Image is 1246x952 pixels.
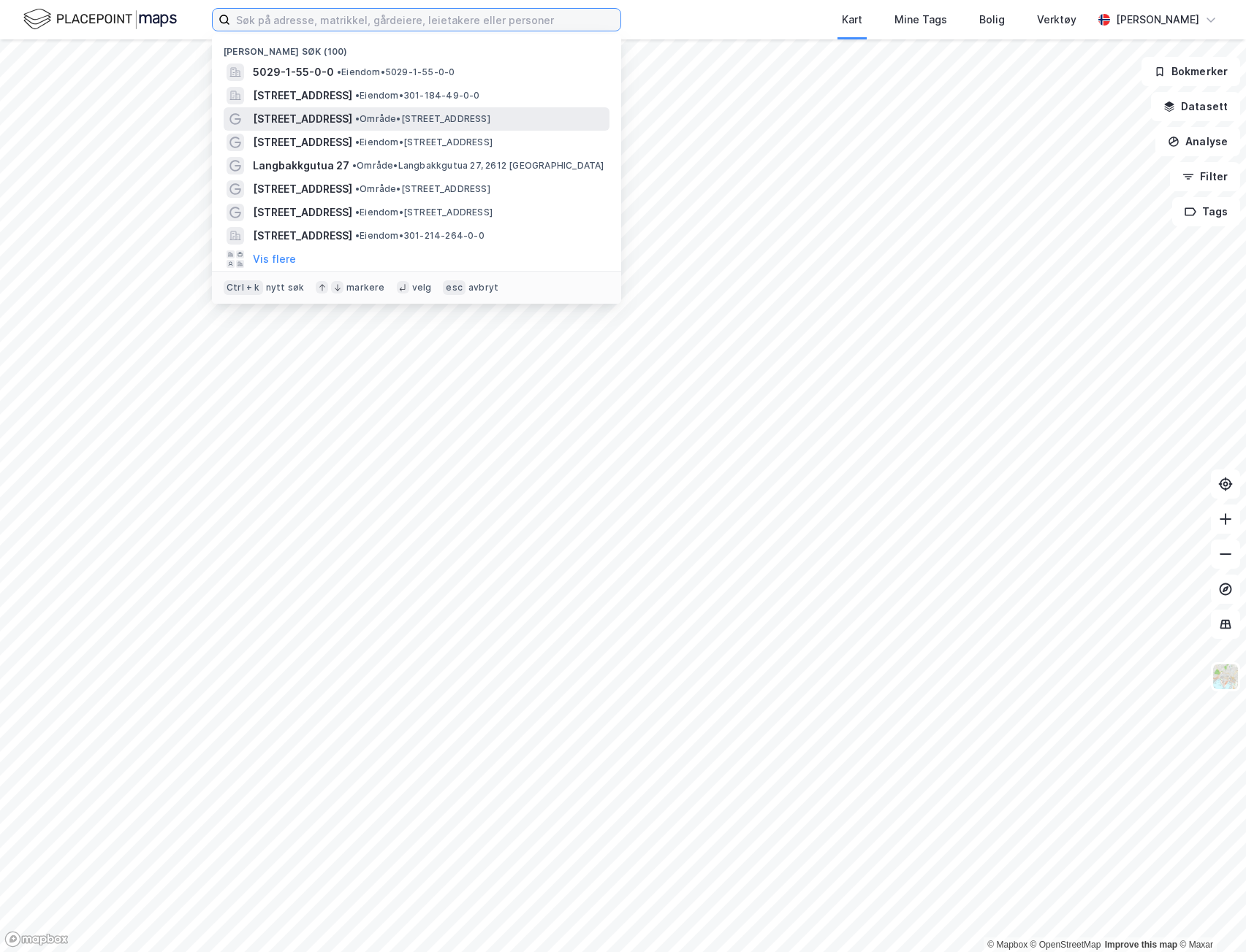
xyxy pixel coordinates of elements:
span: • [352,160,357,171]
div: esc [443,280,466,295]
button: Vis flere [253,250,296,268]
span: Område • [STREET_ADDRESS] [355,183,490,195]
span: • [355,90,360,101]
div: markere [346,282,384,293]
img: logo.f888ab2527a4732fd821a326f86c7f29.svg [23,7,177,32]
span: • [355,113,360,124]
div: nytt søk [266,282,305,293]
span: [STREET_ADDRESS] [253,110,352,128]
span: [STREET_ADDRESS] [253,87,352,104]
span: Eiendom • 301-184-49-0-0 [355,90,480,101]
span: [STREET_ADDRESS] [253,134,352,151]
div: Mine Tags [894,11,947,28]
span: • [355,230,360,241]
input: Søk på adresse, matrikkel, gårdeiere, leietakere eller personer [230,9,620,31]
span: • [355,183,360,194]
button: Filter [1170,162,1240,191]
a: Improve this map [1105,940,1177,950]
span: [STREET_ADDRESS] [253,227,352,245]
span: • [337,66,341,77]
div: Ctrl + k [224,280,263,295]
span: [STREET_ADDRESS] [253,204,352,221]
span: Område • [STREET_ADDRESS] [355,113,490,125]
button: Datasett [1151,92,1240,121]
a: Mapbox homepage [4,931,69,948]
div: velg [412,282,432,293]
span: Langbakkgutua 27 [253,157,349,174]
span: [STREET_ADDRESS] [253,180,352,198]
span: Eiendom • 5029-1-55-0-0 [337,66,455,78]
button: Bokmerker [1141,57,1240,86]
img: Z [1212,663,1239,691]
div: [PERSON_NAME] søk (100) [212,34,621,61]
span: • [355,137,360,147]
div: Kontrollprogram for chat [1173,882,1246,952]
span: Eiendom • [STREET_ADDRESS] [355,137,493,148]
span: 5029-1-55-0-0 [253,64,334,81]
button: Tags [1172,197,1240,226]
iframe: Chat Widget [1173,882,1246,952]
span: Område • Langbakkgutua 27, 2612 [GEOGRAPHIC_DATA] [352,160,604,172]
div: Kart [842,11,862,28]
a: OpenStreetMap [1030,940,1101,950]
span: Eiendom • 301-214-264-0-0 [355,230,485,242]
span: • [355,207,360,218]
span: Eiendom • [STREET_ADDRESS] [355,207,493,218]
button: Analyse [1155,127,1240,156]
div: avbryt [468,282,498,293]
div: Verktøy [1037,11,1076,28]
div: [PERSON_NAME] [1116,11,1199,28]
div: Bolig [979,11,1005,28]
a: Mapbox [987,940,1027,950]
